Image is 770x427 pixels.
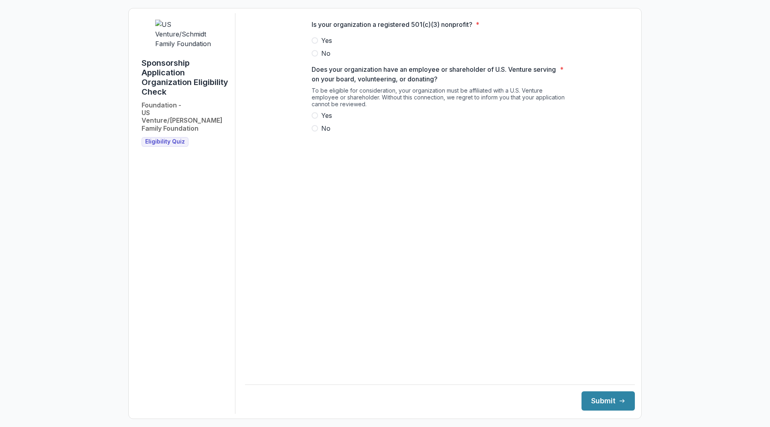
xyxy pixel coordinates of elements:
[142,101,229,132] h2: Foundation - US Venture/[PERSON_NAME] Family Foundation
[582,391,635,411] button: Submit
[321,111,332,120] span: Yes
[142,58,229,97] h1: Sponsorship Application Organization Eligibility Check
[321,123,330,133] span: No
[312,65,557,84] p: Does your organization have an employee or shareholder of U.S. Venture serving on your board, vol...
[321,36,332,45] span: Yes
[155,20,215,49] img: US Venture/Schmidt Family Foundation
[321,49,330,58] span: No
[312,87,568,111] div: To be eligible for consideration, your organization must be affiliated with a U.S. Venture employ...
[145,138,185,145] span: Eligibility Quiz
[312,20,472,29] p: Is your organization a registered 501(c)(3) nonprofit?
